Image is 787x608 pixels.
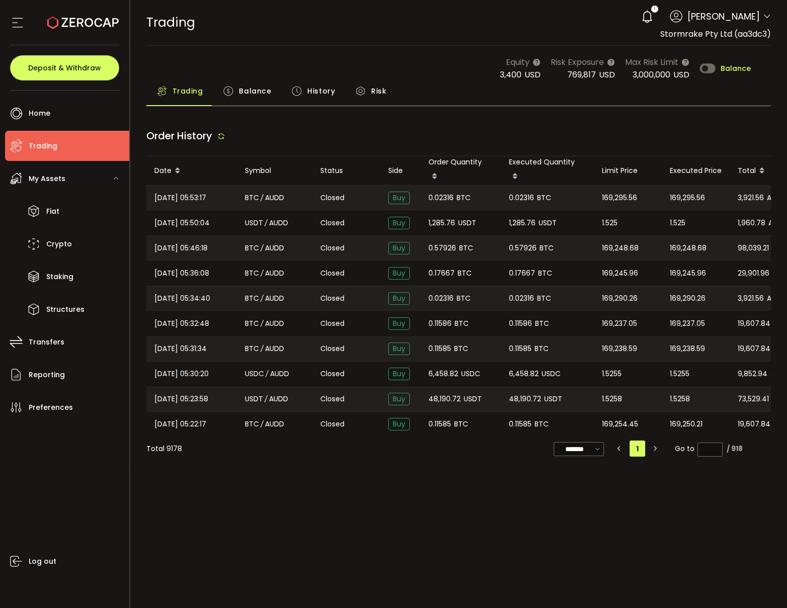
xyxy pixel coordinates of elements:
[673,69,689,80] span: USD
[670,293,706,304] span: 169,290.26
[509,343,532,355] span: 0.11585
[738,418,770,430] span: 19,607.84
[388,393,410,405] span: Buy
[539,217,557,229] span: USDT
[544,393,562,405] span: USDT
[602,293,638,304] span: 169,290.26
[509,192,534,204] span: 0.02316
[738,393,769,405] span: 73,529.41
[670,368,689,380] span: 1.5255
[654,6,655,13] span: 1
[662,165,730,177] div: Executed Price
[602,192,637,204] span: 169,295.56
[154,393,208,405] span: [DATE] 05:23:58
[738,192,764,204] span: 3,921.56
[265,393,268,405] em: /
[524,69,541,80] span: USD
[46,270,73,284] span: Staking
[154,343,207,355] span: [DATE] 05:31:34
[506,56,530,68] span: Equity
[599,69,615,80] span: USD
[551,56,604,68] span: Risk Exposure
[320,419,344,429] span: Closed
[540,242,554,254] span: BTC
[320,268,344,279] span: Closed
[265,268,284,279] span: AUDD
[428,268,455,279] span: 0.17667
[265,343,284,355] span: AUDD
[46,204,59,219] span: Fiat
[29,139,57,153] span: Trading
[633,69,670,80] span: 3,000,000
[670,393,690,405] span: 1.5258
[738,343,770,355] span: 19,607.84
[509,268,535,279] span: 0.17667
[602,393,622,405] span: 1.5258
[260,242,264,254] em: /
[670,217,685,229] span: 1.525
[602,368,622,380] span: 1.5255
[567,69,596,80] span: 769,817
[602,268,638,279] span: 169,245.96
[457,192,471,204] span: BTC
[265,242,284,254] span: AUDD
[602,217,618,229] span: 1.525
[509,293,534,304] span: 0.02316
[10,55,119,80] button: Deposit & Withdraw
[388,317,410,330] span: Buy
[388,217,410,229] span: Buy
[320,293,344,304] span: Closed
[260,318,264,329] em: /
[767,192,786,204] span: AUDD
[428,368,458,380] span: 6,458.82
[388,292,410,305] span: Buy
[428,293,454,304] span: 0.02316
[265,192,284,204] span: AUDD
[154,368,209,380] span: [DATE] 05:30:20
[537,293,551,304] span: BTC
[727,444,743,454] div: / 918
[670,343,705,355] span: 169,238.59
[602,343,637,355] span: 169,238.59
[320,343,344,354] span: Closed
[509,318,532,329] span: 0.11586
[500,69,521,80] span: 3,400
[146,444,182,454] div: Total 9178
[428,192,454,204] span: 0.02316
[154,418,206,430] span: [DATE] 05:22:17
[320,369,344,379] span: Closed
[320,243,344,253] span: Closed
[660,28,771,40] span: Stormrake Pty Ltd (aa3dc3)
[260,418,264,430] em: /
[670,418,703,430] span: 169,250.21
[420,156,501,185] div: Order Quantity
[245,268,259,279] span: BTC
[320,318,344,329] span: Closed
[154,217,210,229] span: [DATE] 05:50:04
[245,318,259,329] span: BTC
[237,165,312,177] div: Symbol
[670,192,705,204] span: 169,295.56
[265,293,284,304] span: AUDD
[509,368,539,380] span: 6,458.82
[455,318,469,329] span: BTC
[428,418,451,430] span: 0.11585
[269,393,288,405] span: AUDD
[245,368,264,380] span: USDC
[721,65,751,72] span: Balance
[428,318,452,329] span: 0.11586
[509,217,536,229] span: 1,285.76
[457,293,471,304] span: BTC
[28,64,101,71] span: Deposit & Withdraw
[146,129,212,143] span: Order History
[428,393,461,405] span: 48,190.72
[458,268,472,279] span: BTC
[154,318,209,329] span: [DATE] 05:32:48
[537,192,551,204] span: BTC
[371,81,386,101] span: Risk
[260,293,264,304] em: /
[270,368,289,380] span: AUDD
[670,268,706,279] span: 169,245.96
[738,318,770,329] span: 19,607.84
[154,242,208,254] span: [DATE] 05:46:18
